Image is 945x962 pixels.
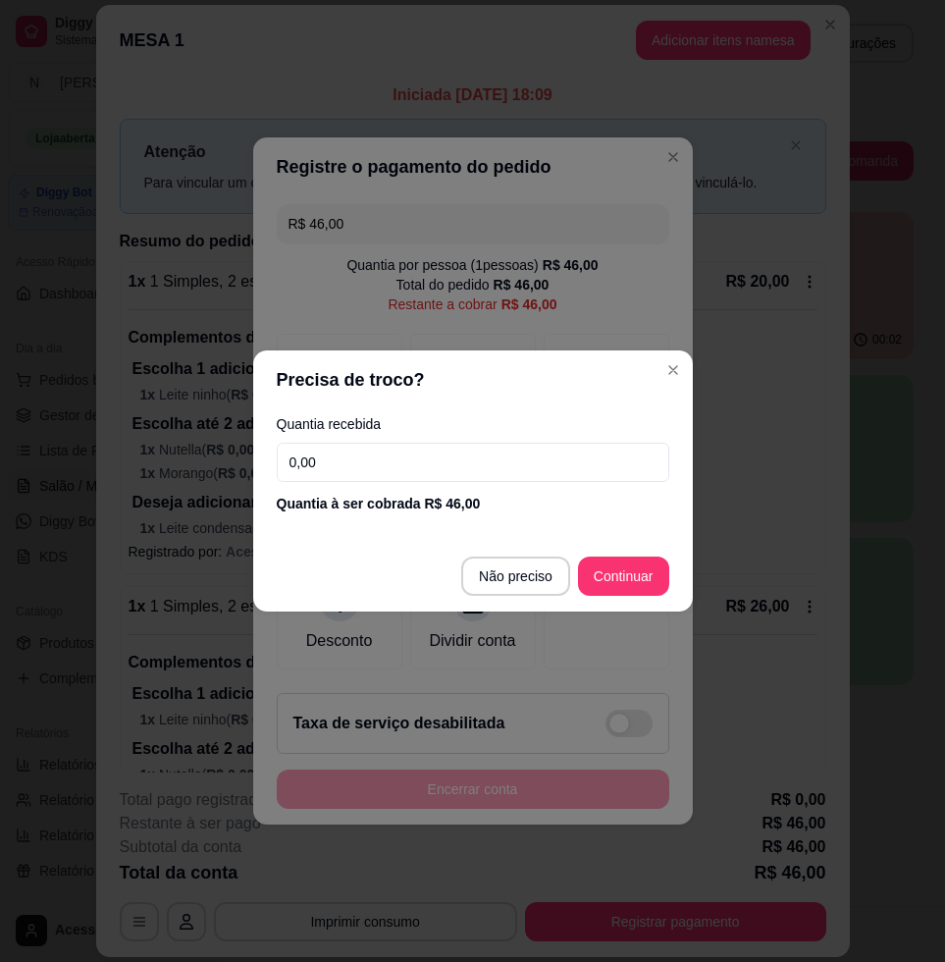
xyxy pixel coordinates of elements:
button: Não preciso [461,557,570,596]
header: Precisa de troco? [253,350,693,409]
button: Continuar [578,557,669,596]
label: Quantia recebida [277,417,669,431]
div: Quantia à ser cobrada R$ 46,00 [277,494,669,513]
button: Close [657,354,689,386]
